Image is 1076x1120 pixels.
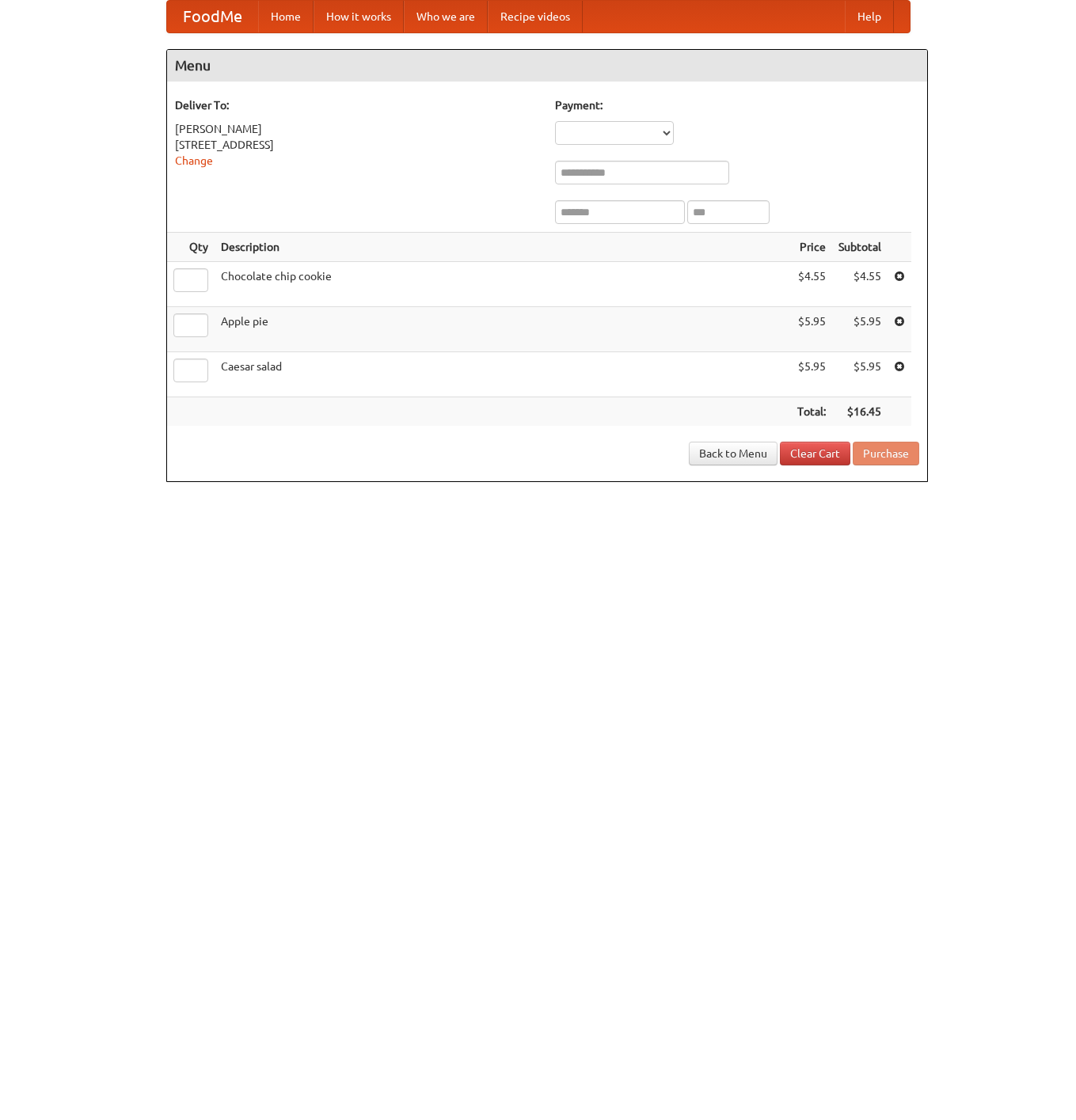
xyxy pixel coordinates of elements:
[404,1,488,32] a: Who we are
[791,233,832,262] th: Price
[832,397,888,427] th: $16.45
[791,262,832,307] td: $4.55
[791,307,832,352] td: $5.95
[791,397,832,427] th: Total:
[167,233,215,262] th: Qty
[832,352,888,397] td: $5.95
[215,262,791,307] td: Chocolate chip cookie
[215,233,791,262] th: Description
[845,1,894,32] a: Help
[175,121,539,137] div: [PERSON_NAME]
[853,442,919,465] button: Purchase
[215,307,791,352] td: Apple pie
[780,442,850,465] a: Clear Cart
[258,1,314,32] a: Home
[832,233,888,262] th: Subtotal
[215,352,791,397] td: Caesar salad
[832,262,888,307] td: $4.55
[488,1,583,32] a: Recipe videos
[832,307,888,352] td: $5.95
[555,97,919,113] h5: Payment:
[167,1,258,32] a: FoodMe
[314,1,404,32] a: How it works
[689,442,778,465] a: Back to Menu
[175,97,539,113] h5: Deliver To:
[175,154,213,167] a: Change
[791,352,832,397] td: $5.95
[175,137,539,153] div: [STREET_ADDRESS]
[167,50,927,82] h4: Menu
